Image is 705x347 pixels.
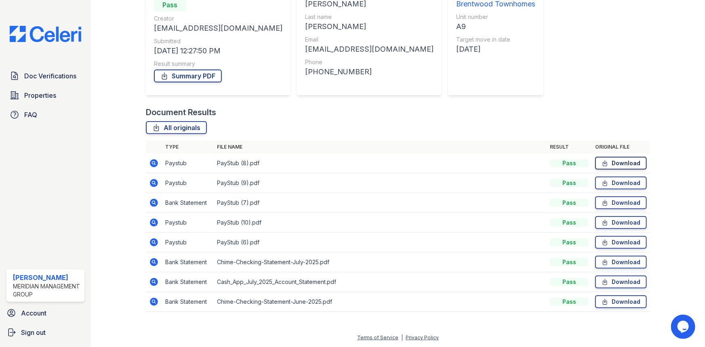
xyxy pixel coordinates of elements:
a: Account [3,305,88,321]
td: PayStub (7).pdf [214,193,547,213]
th: File name [214,141,547,154]
td: PayStub (10).pdf [214,213,547,233]
td: Bank Statement [162,193,214,213]
td: Paystub [162,154,214,173]
a: Download [595,177,647,189]
iframe: chat widget [671,315,697,339]
th: Original file [592,141,650,154]
a: Download [595,216,647,229]
td: Bank Statement [162,252,214,272]
div: A9 [456,21,535,32]
div: Pass [550,199,589,207]
div: Pass [550,179,589,187]
a: Download [595,295,647,308]
a: Sign out [3,324,88,341]
div: Document Results [146,107,216,118]
div: Meridian Management Group [13,282,81,299]
div: Creator [154,15,282,23]
div: Last name [305,13,434,21]
div: Pass [550,159,589,167]
a: Download [595,236,647,249]
th: Type [162,141,214,154]
td: PayStub (6).pdf [214,233,547,252]
div: Phone [305,58,434,66]
a: All originals [146,121,207,134]
span: Properties [24,90,56,100]
div: Pass [550,219,589,227]
div: Pass [550,278,589,286]
img: CE_Logo_Blue-a8612792a0a2168367f1c8372b55b34899dd931a85d93a1a3d3e32e68fde9ad4.png [3,26,88,42]
div: Result summary [154,60,282,68]
td: PayStub (8).pdf [214,154,547,173]
td: Bank Statement [162,292,214,312]
td: Paystub [162,173,214,193]
div: Email [305,36,434,44]
div: Pass [550,238,589,246]
a: Download [595,275,647,288]
div: [EMAIL_ADDRESS][DOMAIN_NAME] [154,23,282,34]
div: [PHONE_NUMBER] [305,66,434,78]
span: Doc Verifications [24,71,76,81]
a: Terms of Service [357,334,398,341]
span: Sign out [21,328,46,337]
td: PayStub (9).pdf [214,173,547,193]
a: Properties [6,87,84,103]
div: | [401,334,403,341]
span: Account [21,308,46,318]
div: [DATE] 12:27:50 PM [154,45,282,57]
td: Cash_App_July_2025_Account_Statement.pdf [214,272,547,292]
span: FAQ [24,110,37,120]
td: Chime-Checking-Statement-July-2025.pdf [214,252,547,272]
a: Doc Verifications [6,68,84,84]
div: [DATE] [456,44,535,55]
a: Download [595,157,647,170]
td: Paystub [162,233,214,252]
div: Unit number [456,13,535,21]
div: [PERSON_NAME] [13,273,81,282]
a: Download [595,196,647,209]
div: Pass [550,258,589,266]
a: Privacy Policy [406,334,439,341]
div: Target move in date [456,36,535,44]
td: Bank Statement [162,272,214,292]
div: [PERSON_NAME] [305,21,434,32]
div: [EMAIL_ADDRESS][DOMAIN_NAME] [305,44,434,55]
a: FAQ [6,107,84,123]
th: Result [547,141,592,154]
td: Chime-Checking-Statement-June-2025.pdf [214,292,547,312]
td: Paystub [162,213,214,233]
div: Pass [550,298,589,306]
a: Summary PDF [154,69,222,82]
a: Download [595,256,647,269]
div: Submitted [154,37,282,45]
